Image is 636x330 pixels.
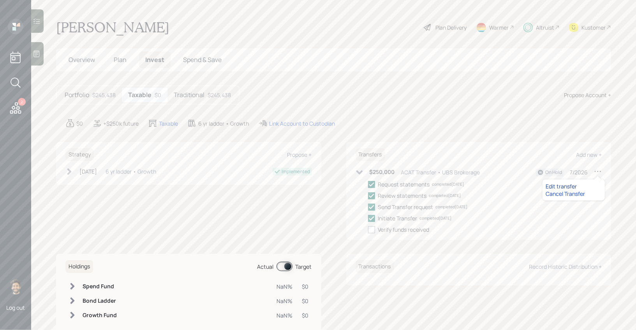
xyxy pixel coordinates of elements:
[536,23,554,32] div: Altruist
[356,260,394,273] h6: Transactions
[370,169,395,176] h6: $250,000
[545,169,562,176] div: On Hold
[65,148,94,161] h6: Strategy
[106,167,156,176] div: 6 yr ladder • Growth
[76,119,83,128] div: $0
[287,151,312,158] div: Propose +
[83,298,117,304] h6: Bond Ladder
[432,181,464,187] div: completed [DATE]
[436,204,468,210] div: completed [DATE]
[546,190,602,197] div: Cancel Transfer
[546,183,602,190] div: Edit transfer
[65,260,93,273] h6: Holdings
[401,168,480,176] div: ACAT Transfer • UBS Brokerage
[435,23,467,32] div: Plan Delivery
[174,91,204,99] h5: Traditional
[65,91,89,99] h5: Portfolio
[92,91,116,99] div: $245,438
[489,23,509,32] div: Warmer
[56,19,169,36] h1: [PERSON_NAME]
[269,119,335,128] div: Link Account to Custodian
[302,311,309,319] div: $0
[69,55,95,64] span: Overview
[257,263,274,271] div: Actual
[145,55,164,64] span: Invest
[79,167,97,176] div: [DATE]
[420,215,452,221] div: completed [DATE]
[302,282,309,291] div: $0
[570,168,588,176] div: 7/2026
[159,119,178,128] div: Taxable
[282,168,310,175] div: Implemented
[277,311,293,319] div: NaN%
[8,279,23,295] img: eric-schwartz-headshot.png
[198,119,249,128] div: 6 yr ladder • Growth
[18,98,26,106] div: 2
[429,193,461,199] div: completed [DATE]
[208,91,231,99] div: $245,438
[83,312,117,319] h6: Growth Fund
[378,225,430,234] div: Verify funds received
[356,148,385,161] h6: Transfers
[103,119,139,128] div: +$250k future
[581,23,606,32] div: Kustomer
[576,151,602,158] div: Add new +
[378,192,427,200] div: Review statements
[378,180,430,188] div: Request statements
[564,91,611,99] div: Propose Account +
[277,297,293,305] div: NaN%
[529,263,602,270] div: Record Historic Distribution +
[83,283,117,290] h6: Spend Fund
[128,91,152,99] h5: Taxable
[296,263,312,271] div: Target
[378,203,433,211] div: Send Transfer request
[6,304,25,311] div: Log out
[277,282,293,291] div: NaN%
[114,55,127,64] span: Plan
[155,91,161,99] div: $0
[183,55,222,64] span: Spend & Save
[302,297,309,305] div: $0
[378,214,418,222] div: Initiate Transfer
